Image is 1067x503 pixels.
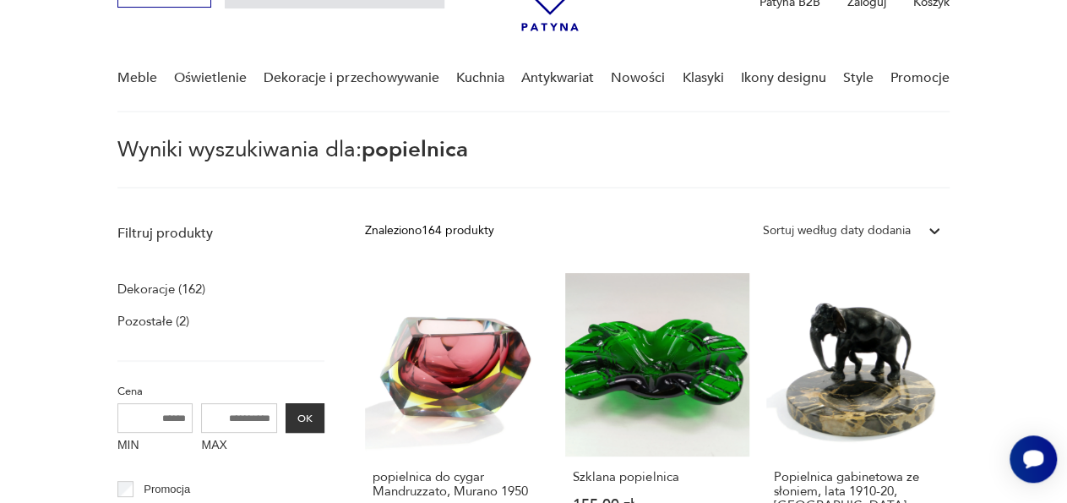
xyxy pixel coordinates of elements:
[890,46,950,111] a: Promocje
[117,433,193,460] label: MIN
[373,470,541,499] h3: popielnica do cygar Mandruzzato, Murano 1950
[117,382,324,401] p: Cena
[521,46,594,111] a: Antykwariat
[117,46,157,111] a: Meble
[117,224,324,243] p: Filtruj produkty
[174,46,247,111] a: Oświetlenie
[682,46,723,111] a: Klasyki
[741,46,826,111] a: Ikony designu
[843,46,874,111] a: Style
[117,309,189,333] a: Pozostałe (2)
[201,433,277,460] label: MAX
[1010,435,1057,483] iframe: Smartsupp widget button
[264,46,438,111] a: Dekoracje i przechowywanie
[117,139,950,189] p: Wyniki wyszukiwania dla:
[117,277,205,301] a: Dekoracje (162)
[286,403,324,433] button: OK
[365,221,494,240] div: Znaleziono 164 produkty
[611,46,665,111] a: Nowości
[456,46,504,111] a: Kuchnia
[763,221,911,240] div: Sortuj według daty dodania
[573,470,741,484] h3: Szklana popielnica
[144,480,190,499] p: Promocja
[362,134,468,165] span: popielnica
